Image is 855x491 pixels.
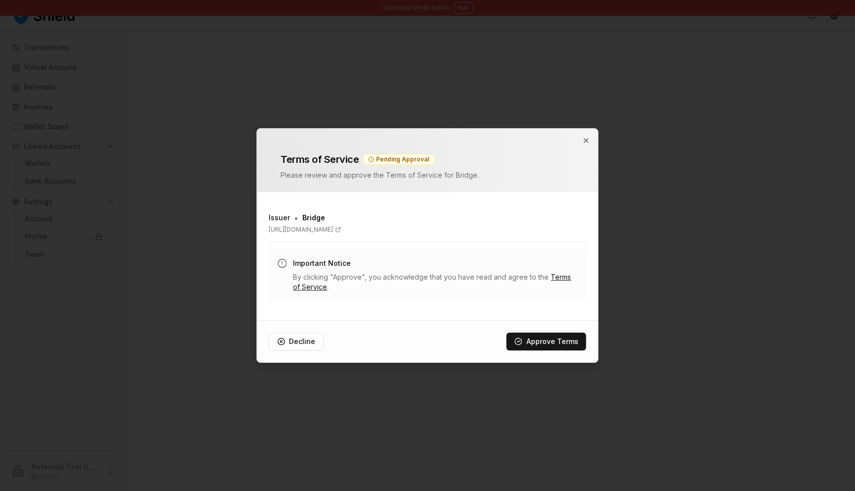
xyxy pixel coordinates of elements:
[363,154,434,165] div: Pending Approval
[269,213,290,223] h3: Issuer
[281,152,359,166] h2: Terms of Service
[293,258,577,268] h3: Important Notice
[269,226,586,234] a: [URL][DOMAIN_NAME]
[281,170,574,180] p: Please review and approve the Terms of Service for Bridge .
[294,212,298,224] span: •
[293,272,577,292] p: By clicking "Approve", you acknowledge that you have read and agree to the .
[269,333,324,350] button: Decline
[507,333,586,350] button: Approve Terms
[302,213,325,223] span: Bridge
